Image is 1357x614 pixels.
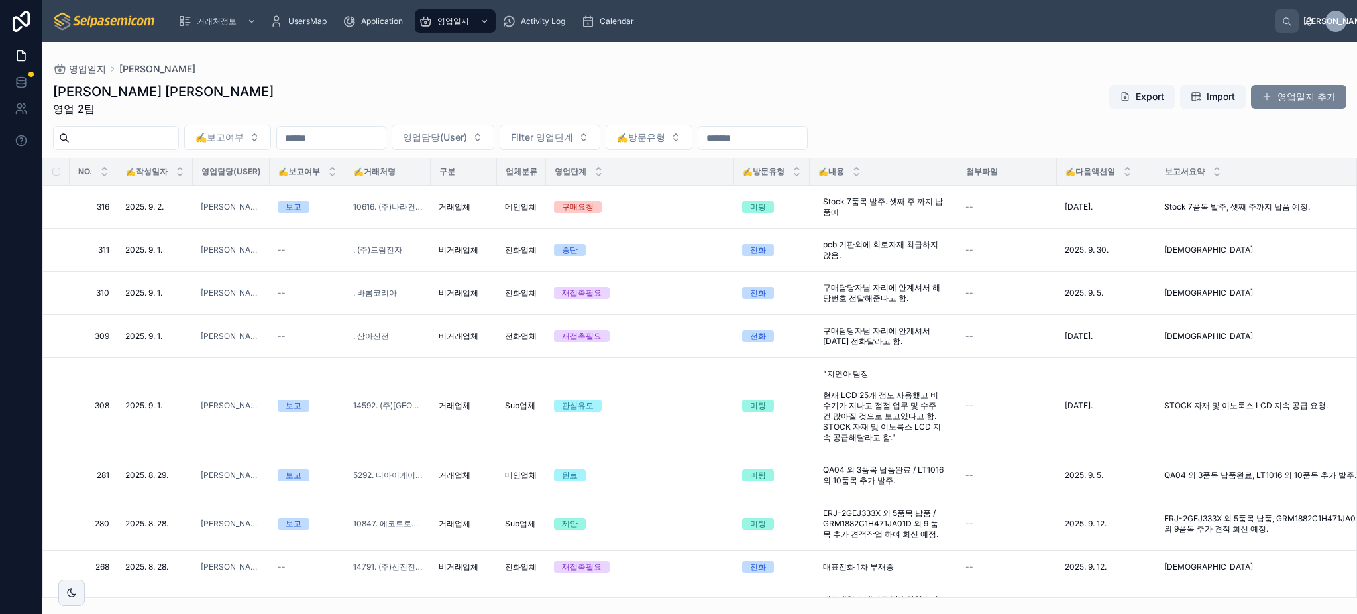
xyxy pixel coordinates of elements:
[353,202,423,212] a: 10616. (주)나라컨트롤
[439,331,489,341] a: 비거래업체
[1251,85,1346,109] button: 영업일지 추가
[823,196,944,217] span: Stock 7품목 발주. 셋째 주 까지 납품예
[750,518,766,530] div: 미팅
[823,239,944,261] span: pcb 기판외에 회로자재 최급하지 않음.
[125,562,185,572] a: 2025. 8. 28.
[818,320,950,352] a: 구매담당자님 자리에 안계셔서 [DATE] 전화달라고 함.
[750,561,766,573] div: 전화
[554,330,726,342] a: 재접촉필요
[353,288,423,298] a: . 바롬코리아
[965,470,973,481] span: --
[439,202,489,212] a: 거래업체
[85,331,109,341] span: 309
[823,326,944,347] span: 구매담당자님 자리에 안계셔서 [DATE] 전화달라고 함.
[554,518,726,530] a: 제안
[506,166,537,177] span: 업체분류
[201,562,262,572] a: [PERSON_NAME]
[278,245,286,255] span: --
[278,562,286,572] span: --
[85,519,109,529] span: 280
[403,131,467,144] span: 영업담당(User)
[184,125,271,150] button: Select Button
[1180,85,1246,109] button: Import
[505,519,535,529] span: Sub업체
[286,469,301,481] div: 보고
[361,16,403,27] span: Application
[201,519,262,529] a: [PERSON_NAME]
[201,331,262,341] a: [PERSON_NAME]
[201,245,262,255] a: [PERSON_NAME]
[85,400,109,411] a: 308
[353,288,397,298] span: . 바롬코리아
[201,288,262,298] a: [PERSON_NAME]
[53,82,274,101] h1: [PERSON_NAME] [PERSON_NAME]
[439,470,470,481] span: 거래업체
[742,201,802,213] a: 미팅
[818,363,950,448] a: "지연아 팀장 현재 LCD 25개 정도 사용했고 비수기가 지나고 점점 업무 및 수주 건 많아질 것으로 보고있다고 함. STOCK 자재 및 이노룩스 LCD 지속 공급해달라고 함."
[78,166,92,177] span: NO.
[554,561,726,573] a: 재접촉필요
[278,288,337,298] a: --
[439,562,489,572] a: 비거래업체
[750,469,766,481] div: 미팅
[562,244,578,256] div: 중단
[965,562,973,572] span: --
[818,234,950,266] a: pcb 기판외에 회로자재 최급하지 않음.
[1164,288,1253,298] span: [DEMOGRAPHIC_DATA]
[125,400,185,411] a: 2025. 9. 1.
[125,245,185,255] a: 2025. 9. 1.
[1065,562,1107,572] span: 2025. 9. 12.
[125,202,185,212] a: 2025. 9. 2.
[353,400,423,411] a: 14592. (주)[GEOGRAPHIC_DATA]텍
[554,201,726,213] a: 구매요청
[1109,85,1175,109] button: Export
[1164,331,1253,341] span: [DEMOGRAPHIC_DATA]
[743,166,785,177] span: ✍️방문유형
[353,519,423,529] a: 10847. 에코트로닉스
[353,562,423,572] a: 14791. (주)선진전자통신
[750,201,766,213] div: 미팅
[750,244,766,256] div: 전화
[85,288,109,298] span: 310
[505,202,538,212] a: 메인업체
[823,562,894,572] span: 대표전화 1차 부재중
[278,288,286,298] span: --
[125,288,185,298] a: 2025. 9. 1.
[617,131,665,144] span: ✍️방문유형
[354,166,396,177] span: ✍️거래처명
[168,7,1275,36] div: scrollable content
[965,288,1049,298] a: --
[1165,166,1205,177] span: 보고서요약
[823,282,944,304] span: 구매담당자님 자리에 안계셔서 해당번호 전달해준다고 함.
[505,562,538,572] a: 전화업체
[201,400,262,411] a: [PERSON_NAME]
[119,62,195,76] a: [PERSON_NAME]
[1164,245,1253,255] span: [DEMOGRAPHIC_DATA]
[505,245,538,255] a: 전화업체
[965,288,973,298] span: --
[1207,90,1235,103] span: Import
[965,331,973,341] span: --
[521,16,565,27] span: Activity Log
[1164,202,1310,212] span: Stock 7품목 발주, 셋째 주까지 납품 예정.
[125,202,164,212] span: 2025. 9. 2.
[278,518,337,530] a: 보고
[278,331,337,341] a: --
[1065,202,1093,212] span: [DATE].
[1065,400,1148,411] a: [DATE].
[965,202,1049,212] a: --
[85,202,109,212] a: 316
[966,166,998,177] span: 첨부파일
[339,9,412,33] a: Application
[1065,245,1148,255] a: 2025. 9. 30.
[125,470,168,481] span: 2025. 8. 29.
